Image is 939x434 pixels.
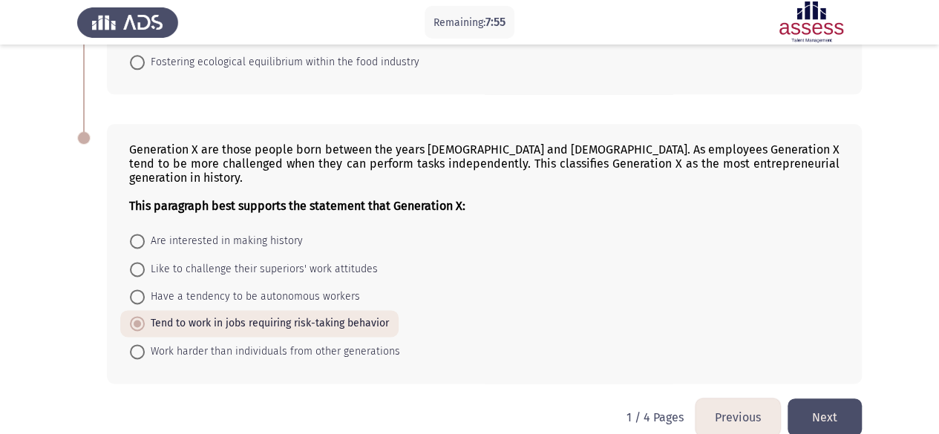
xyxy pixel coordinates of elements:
[145,232,303,250] span: Are interested in making history
[433,13,506,32] p: Remaining:
[145,53,419,71] span: Fostering ecological equilibrium within the food industry
[129,142,840,213] div: Generation X are those people born between the years [DEMOGRAPHIC_DATA] and [DEMOGRAPHIC_DATA]. A...
[145,288,360,306] span: Have a tendency to be autonomous workers
[626,410,684,424] p: 1 / 4 Pages
[761,1,862,43] img: Assessment logo of ASSESS English Language Assessment (3 Module) (Ad - IB)
[145,343,400,361] span: Work harder than individuals from other generations
[145,315,389,332] span: Tend to work in jobs requiring risk-taking behavior
[129,199,465,213] b: This paragraph best supports the statement that Generation X:
[77,1,178,43] img: Assess Talent Management logo
[485,15,506,29] span: 7:55
[145,260,378,278] span: Like to challenge their superiors' work attitudes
